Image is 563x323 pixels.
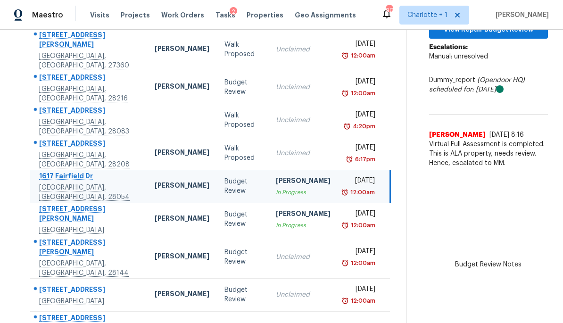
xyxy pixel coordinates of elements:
[429,21,548,39] button: View Repair Budget Review
[429,53,488,60] span: Manual: unresolved
[90,10,109,20] span: Visits
[353,155,375,164] div: 6:17pm
[349,221,375,230] div: 12:00am
[351,122,375,131] div: 4:20pm
[155,289,209,301] div: [PERSON_NAME]
[346,143,375,155] div: [DATE]
[276,45,331,54] div: Unclaimed
[346,284,375,296] div: [DATE]
[224,78,261,97] div: Budget Review
[489,132,524,138] span: [DATE] 8:16
[341,296,349,306] img: Overdue Alarm Icon
[155,148,209,159] div: [PERSON_NAME]
[276,188,331,197] div: In Progress
[276,290,331,299] div: Unclaimed
[349,89,375,98] div: 12:00am
[346,77,375,89] div: [DATE]
[346,176,375,188] div: [DATE]
[215,12,235,18] span: Tasks
[276,252,331,262] div: Unclaimed
[247,10,283,20] span: Properties
[429,75,548,94] div: Dummy_report
[155,214,209,225] div: [PERSON_NAME]
[32,10,63,20] span: Maestro
[230,7,237,17] div: 2
[276,149,331,158] div: Unclaimed
[155,44,209,56] div: [PERSON_NAME]
[155,251,209,263] div: [PERSON_NAME]
[346,39,375,51] div: [DATE]
[386,6,392,15] div: 90
[407,10,447,20] span: Charlotte + 1
[341,89,349,98] img: Overdue Alarm Icon
[429,44,468,50] b: Escalations:
[224,111,261,130] div: Walk Proposed
[121,10,150,20] span: Projects
[346,155,353,164] img: Overdue Alarm Icon
[346,110,375,122] div: [DATE]
[341,188,348,197] img: Overdue Alarm Icon
[276,116,331,125] div: Unclaimed
[492,10,549,20] span: [PERSON_NAME]
[276,83,331,92] div: Unclaimed
[346,247,375,258] div: [DATE]
[224,40,261,59] div: Walk Proposed
[161,10,204,20] span: Work Orders
[276,209,331,221] div: [PERSON_NAME]
[346,209,375,221] div: [DATE]
[343,122,351,131] img: Overdue Alarm Icon
[224,177,261,196] div: Budget Review
[155,181,209,192] div: [PERSON_NAME]
[224,285,261,304] div: Budget Review
[341,221,349,230] img: Overdue Alarm Icon
[224,248,261,266] div: Budget Review
[437,24,540,36] span: View Repair Budget Review
[429,86,496,93] i: scheduled for: [DATE]
[155,82,209,93] div: [PERSON_NAME]
[224,210,261,229] div: Budget Review
[477,77,525,83] i: (Opendoor HQ)
[341,51,349,60] img: Overdue Alarm Icon
[349,51,375,60] div: 12:00am
[429,130,486,140] span: [PERSON_NAME]
[429,140,548,168] span: Virtual Full Assessment is completed. This is ALA property, needs review. Hence, escalated to MM.
[349,296,375,306] div: 12:00am
[349,258,375,268] div: 12:00am
[224,144,261,163] div: Walk Proposed
[348,188,375,197] div: 12:00am
[276,176,331,188] div: [PERSON_NAME]
[449,260,527,269] span: Budget Review Notes
[295,10,356,20] span: Geo Assignments
[341,258,349,268] img: Overdue Alarm Icon
[276,221,331,230] div: In Progress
